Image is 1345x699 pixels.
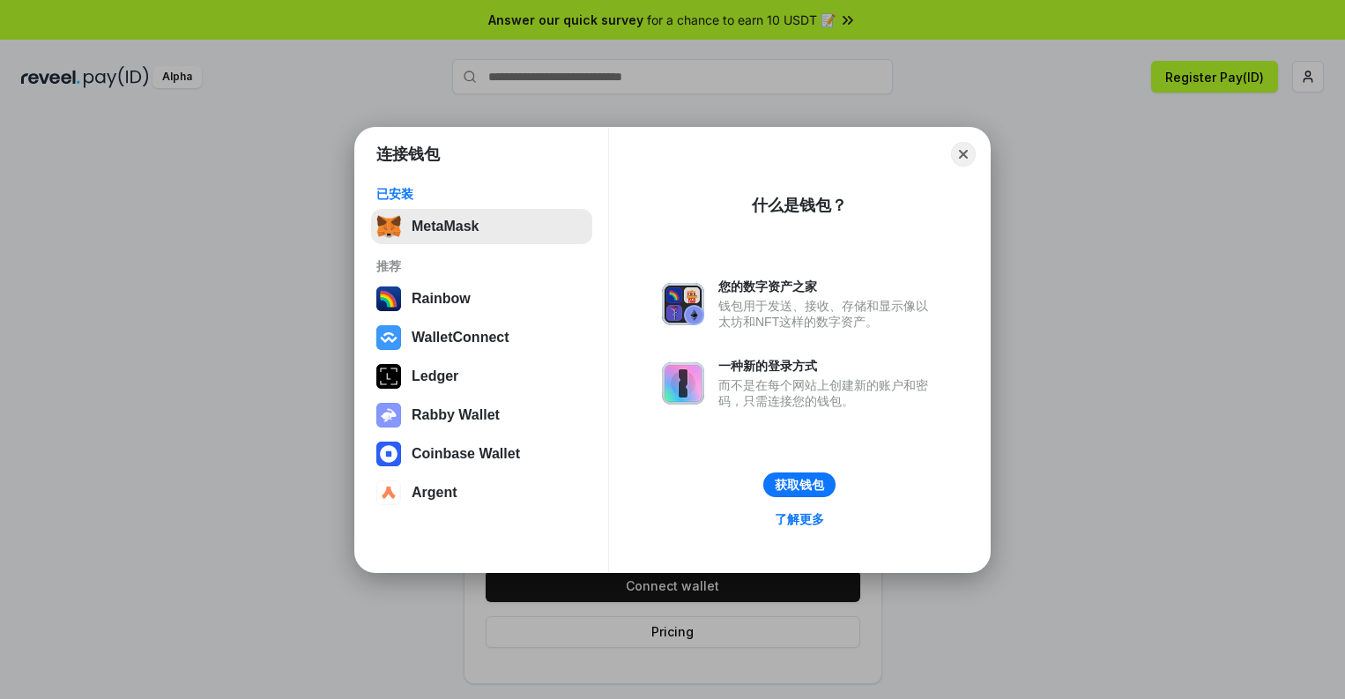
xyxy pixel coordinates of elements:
button: Argent [371,475,592,510]
div: 而不是在每个网站上创建新的账户和密码，只需连接您的钱包。 [718,377,937,409]
div: 推荐 [376,258,587,274]
h1: 连接钱包 [376,144,440,165]
img: svg+xml,%3Csvg%20width%3D%2228%22%20height%3D%2228%22%20viewBox%3D%220%200%2028%2028%22%20fill%3D... [376,325,401,350]
div: Rabby Wallet [412,407,500,423]
img: svg+xml,%3Csvg%20xmlns%3D%22http%3A%2F%2Fwww.w3.org%2F2000%2Fsvg%22%20fill%3D%22none%22%20viewBox... [662,283,704,325]
div: MetaMask [412,219,479,234]
button: Coinbase Wallet [371,436,592,472]
div: WalletConnect [412,330,509,346]
div: 您的数字资产之家 [718,279,937,294]
img: svg+xml,%3Csvg%20fill%3D%22none%22%20height%3D%2233%22%20viewBox%3D%220%200%2035%2033%22%20width%... [376,214,401,239]
button: Close [951,142,976,167]
button: Rabby Wallet [371,398,592,433]
div: Coinbase Wallet [412,446,520,462]
div: 已安装 [376,186,587,202]
img: svg+xml,%3Csvg%20width%3D%22120%22%20height%3D%22120%22%20viewBox%3D%220%200%20120%20120%22%20fil... [376,286,401,311]
button: Rainbow [371,281,592,316]
div: 一种新的登录方式 [718,358,937,374]
div: 什么是钱包？ [752,195,847,216]
div: Ledger [412,368,458,384]
div: 获取钱包 [775,477,824,493]
img: svg+xml,%3Csvg%20width%3D%2228%22%20height%3D%2228%22%20viewBox%3D%220%200%2028%2028%22%20fill%3D... [376,442,401,466]
button: MetaMask [371,209,592,244]
img: svg+xml,%3Csvg%20xmlns%3D%22http%3A%2F%2Fwww.w3.org%2F2000%2Fsvg%22%20fill%3D%22none%22%20viewBox... [376,403,401,428]
button: Ledger [371,359,592,394]
button: 获取钱包 [763,472,836,497]
a: 了解更多 [764,508,835,531]
div: Rainbow [412,291,471,307]
div: Argent [412,485,457,501]
button: WalletConnect [371,320,592,355]
img: svg+xml,%3Csvg%20width%3D%2228%22%20height%3D%2228%22%20viewBox%3D%220%200%2028%2028%22%20fill%3D... [376,480,401,505]
img: svg+xml,%3Csvg%20xmlns%3D%22http%3A%2F%2Fwww.w3.org%2F2000%2Fsvg%22%20width%3D%2228%22%20height%3... [376,364,401,389]
img: svg+xml,%3Csvg%20xmlns%3D%22http%3A%2F%2Fwww.w3.org%2F2000%2Fsvg%22%20fill%3D%22none%22%20viewBox... [662,362,704,405]
div: 钱包用于发送、接收、存储和显示像以太坊和NFT这样的数字资产。 [718,298,937,330]
div: 了解更多 [775,511,824,527]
